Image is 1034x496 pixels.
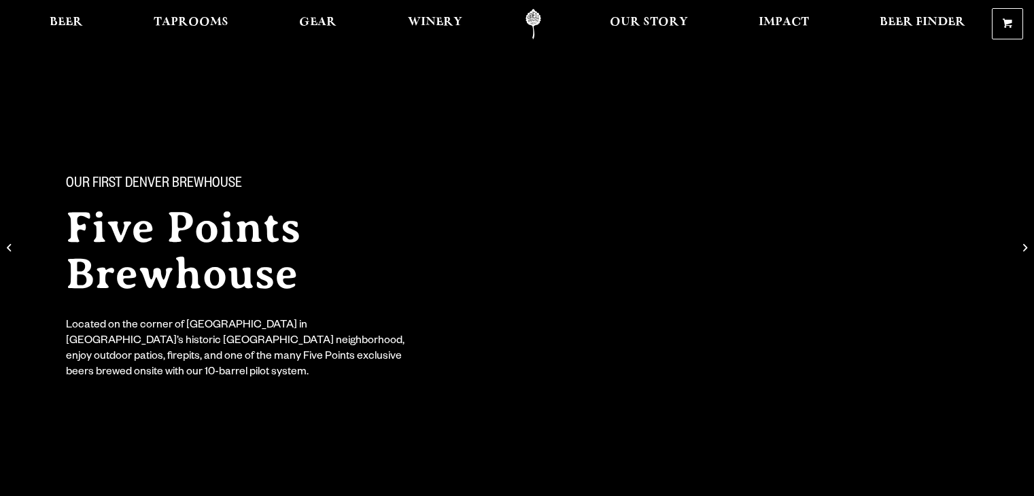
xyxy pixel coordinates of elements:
[610,17,688,28] span: Our Story
[50,17,83,28] span: Beer
[408,17,462,28] span: Winery
[759,17,809,28] span: Impact
[154,17,228,28] span: Taprooms
[399,9,471,39] a: Winery
[145,9,237,39] a: Taprooms
[66,319,414,381] div: Located on the corner of [GEOGRAPHIC_DATA] in [GEOGRAPHIC_DATA]’s historic [GEOGRAPHIC_DATA] neig...
[66,205,490,297] h2: Five Points Brewhouse
[299,17,337,28] span: Gear
[66,176,242,194] span: Our First Denver Brewhouse
[41,9,92,39] a: Beer
[871,9,974,39] a: Beer Finder
[750,9,818,39] a: Impact
[508,9,559,39] a: Odell Home
[880,17,965,28] span: Beer Finder
[601,9,697,39] a: Our Story
[290,9,345,39] a: Gear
